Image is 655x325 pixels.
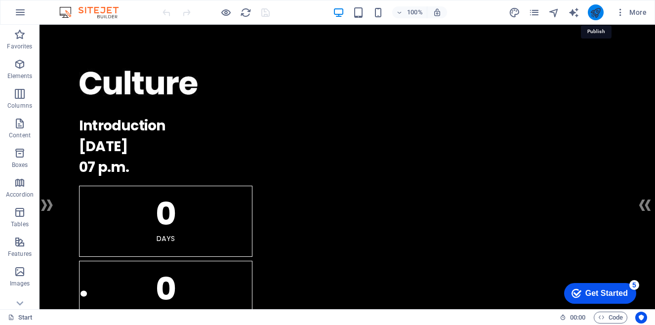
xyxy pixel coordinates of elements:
[392,6,427,18] button: 100%
[568,7,579,18] i: AI Writer
[560,312,586,324] h6: Session time
[407,6,423,18] h6: 100%
[6,191,34,199] p: Accordion
[240,7,251,18] i: Reload page
[7,72,33,80] p: Elements
[588,4,604,20] button: publish
[433,8,442,17] i: On resize automatically adjust zoom level to fit chosen device.
[509,7,520,18] i: Design (Ctrl+Alt+Y)
[7,42,32,50] p: Favorites
[57,6,131,18] img: Editor Logo
[635,312,647,324] button: Usercentrics
[548,6,560,18] button: navigator
[11,220,29,228] p: Tables
[9,131,31,139] p: Content
[240,6,251,18] button: reload
[7,102,32,110] p: Columns
[529,7,540,18] i: Pages (Ctrl+Alt+S)
[8,250,32,258] p: Features
[509,6,521,18] button: design
[220,6,232,18] button: Click here to leave preview mode and continue editing
[29,11,72,20] div: Get Started
[8,5,80,26] div: Get Started 5 items remaining, 0% complete
[568,6,580,18] button: text_generator
[570,312,585,324] span: 00 00
[529,6,540,18] button: pages
[12,161,28,169] p: Boxes
[73,2,83,12] div: 5
[10,280,30,287] p: Images
[577,314,578,321] span: :
[598,312,623,324] span: Code
[8,312,33,324] a: Click to cancel selection. Double-click to open Pages
[594,312,627,324] button: Code
[612,4,651,20] button: More
[548,7,560,18] i: Navigator
[615,7,647,17] span: More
